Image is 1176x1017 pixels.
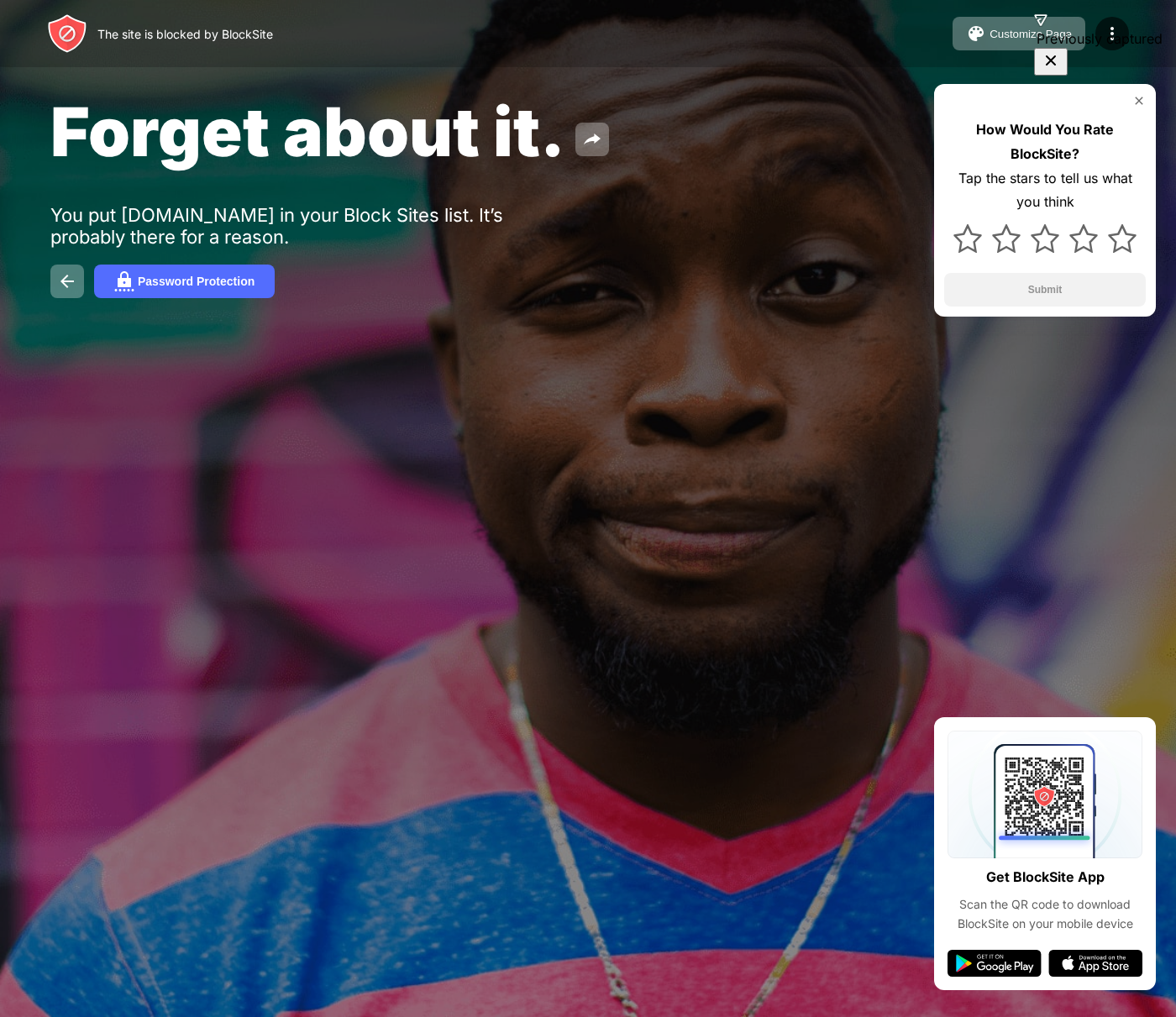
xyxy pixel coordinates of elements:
[953,17,1085,50] button: Customize Page
[47,13,87,54] img: header-logo.svg
[138,275,255,288] div: Password Protection
[1132,94,1146,107] img: rate-us-close.svg
[992,224,1021,253] img: star.svg
[948,731,1142,858] img: qrcode.svg
[948,950,1042,977] img: google-play.svg
[990,28,1072,40] div: Customize Page
[944,273,1146,307] button: Submit
[97,27,273,41] div: The site is blocked by BlockSite
[1069,224,1098,253] img: star.svg
[582,129,602,149] img: share.svg
[50,204,570,248] div: You put [DOMAIN_NAME] in your Block Sites list. It’s probably there for a reason.
[986,865,1105,889] div: Get BlockSite App
[1108,224,1137,253] img: star.svg
[966,24,986,44] img: pallet.svg
[944,166,1146,215] div: Tap the stars to tell us what you think
[1048,950,1142,977] img: app-store.svg
[1031,224,1059,253] img: star.svg
[1102,24,1122,44] img: menu-icon.svg
[50,91,565,172] span: Forget about it.
[114,271,134,291] img: password.svg
[94,265,275,298] button: Password Protection
[953,224,982,253] img: star.svg
[944,118,1146,166] div: How Would You Rate BlockSite?
[57,271,77,291] img: back.svg
[948,895,1142,933] div: Scan the QR code to download BlockSite on your mobile device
